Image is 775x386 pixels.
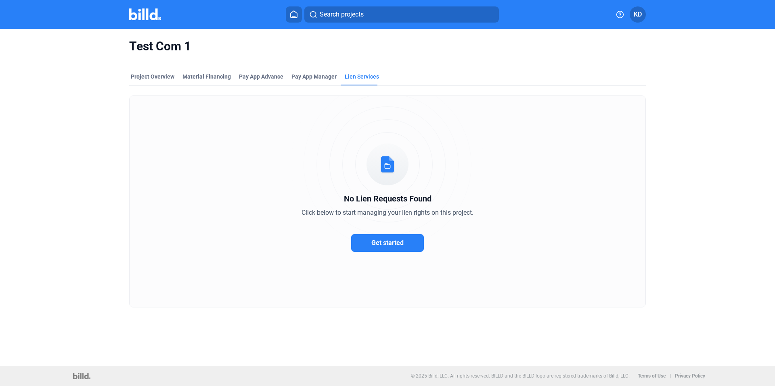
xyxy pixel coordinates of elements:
button: Get started [351,234,424,252]
span: Get started [371,239,404,247]
button: Search projects [304,6,499,23]
button: KD [630,6,646,23]
span: KD [634,10,642,19]
span: No Lien Requests Found [344,194,431,203]
span: Click below to start managing your lien rights on this project. [302,209,473,216]
img: Billd Company Logo [129,8,161,20]
div: Project Overview [131,73,174,81]
div: Lien Services [345,73,379,81]
p: | [670,373,671,379]
b: Terms of Use [638,373,666,379]
p: © 2025 Billd, LLC. All rights reserved. BILLD and the BILLD logo are registered trademarks of Bil... [411,373,630,379]
span: Test Com 1 [129,39,646,54]
img: logo [73,373,90,379]
div: Material Financing [182,73,231,81]
span: Search projects [320,10,364,19]
div: Pay App Advance [239,73,283,81]
b: Privacy Policy [675,373,705,379]
span: Pay App Manager [291,73,337,81]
